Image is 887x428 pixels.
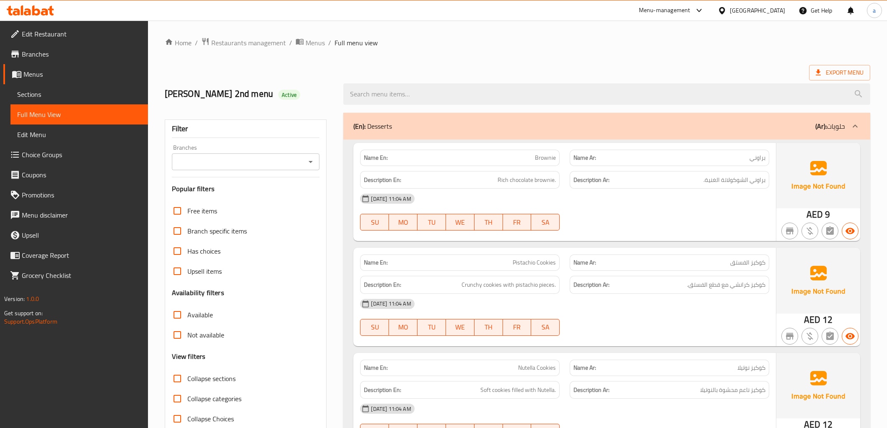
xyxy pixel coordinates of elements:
span: Crunchy cookies with pistachio pieces. [462,280,556,290]
h2: [PERSON_NAME] 2nd menu [165,88,334,100]
span: [DATE] 11:04 AM [368,300,414,308]
a: Menus [3,64,148,84]
span: Choice Groups [22,150,141,160]
span: Restaurants management [211,38,286,48]
img: Ae5nvW7+0k+MAAAAAElFTkSuQmCC [776,353,860,418]
p: حلويات [815,121,845,131]
span: [DATE] 11:04 AM [368,405,414,413]
span: Collapse sections [187,374,236,384]
h3: View filters [172,352,206,361]
li: / [195,38,198,48]
a: Upsell [3,225,148,245]
button: TH [475,214,503,231]
span: Export Menu [816,67,864,78]
span: Full Menu View [17,109,141,119]
span: [DATE] 11:04 AM [368,195,414,203]
strong: Name Ar: [573,363,596,372]
button: FR [503,319,532,336]
span: Coupons [22,170,141,180]
a: Restaurants management [201,37,286,48]
span: Available [187,310,213,320]
button: Not branch specific item [781,328,798,345]
div: Filter [172,120,320,138]
span: براوني [750,153,765,162]
input: search [343,83,870,105]
span: Collapse categories [187,394,241,404]
a: Coupons [3,165,148,185]
span: Grocery Checklist [22,270,141,280]
span: Not available [187,330,224,340]
img: Ae5nvW7+0k+MAAAAAElFTkSuQmCC [776,143,860,208]
strong: Name Ar: [573,153,596,162]
span: 9 [825,206,830,223]
a: Coverage Report [3,245,148,265]
span: Branches [22,49,141,59]
button: TU [418,214,446,231]
span: Has choices [187,246,220,256]
span: a [873,6,876,15]
nav: breadcrumb [165,37,870,48]
span: WE [449,321,471,333]
span: 1.0.0 [26,293,39,304]
span: AED [804,311,820,328]
button: Purchased item [801,223,818,239]
span: Sections [17,89,141,99]
span: كوكيز ناعم محشوة بالنوتيلا [700,385,765,395]
strong: Description En: [364,385,401,395]
strong: Description En: [364,175,401,185]
span: TH [478,216,500,228]
a: Support.OpsPlatform [4,316,57,327]
button: MO [389,214,418,231]
button: WE [446,214,475,231]
span: Coverage Report [22,250,141,260]
strong: Name En: [364,363,388,372]
span: SU [364,216,386,228]
a: Promotions [3,185,148,205]
span: Upsell items [187,266,222,276]
a: Edit Restaurant [3,24,148,44]
a: Menus [296,37,325,48]
button: Available [842,328,858,345]
span: Pistachio Cookies [513,258,556,267]
a: Edit Menu [10,125,148,145]
span: Menus [306,38,325,48]
span: Export Menu [809,65,870,80]
span: Edit Restaurant [22,29,141,39]
span: MO [392,321,414,333]
div: Menu-management [639,5,690,16]
span: Free items [187,206,217,216]
button: Not branch specific item [781,223,798,239]
button: SU [360,319,389,336]
strong: Name En: [364,258,388,267]
b: (Ar): [815,120,827,132]
strong: Description Ar: [573,175,609,185]
button: TH [475,319,503,336]
button: TU [418,319,446,336]
strong: Description Ar: [573,280,609,290]
span: Promotions [22,190,141,200]
button: SA [531,319,560,336]
span: Nutella Cookies [518,363,556,372]
span: WE [449,216,471,228]
span: TU [421,321,443,333]
button: MO [389,319,418,336]
span: FR [506,216,528,228]
strong: Name En: [364,153,388,162]
button: SA [531,214,560,231]
span: Full menu view [335,38,378,48]
button: Purchased item [801,328,818,345]
span: Active [278,91,300,99]
div: [GEOGRAPHIC_DATA] [730,6,785,15]
b: (En): [353,120,366,132]
span: FR [506,321,528,333]
a: Branches [3,44,148,64]
span: كوكيز نوتيلا [737,363,765,372]
span: 12 [822,311,833,328]
a: Choice Groups [3,145,148,165]
strong: Name Ar: [573,258,596,267]
button: Not has choices [822,223,838,239]
a: Full Menu View [10,104,148,125]
a: Sections [10,84,148,104]
span: Rich chocolate brownie. [498,175,556,185]
span: Menu disclaimer [22,210,141,220]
